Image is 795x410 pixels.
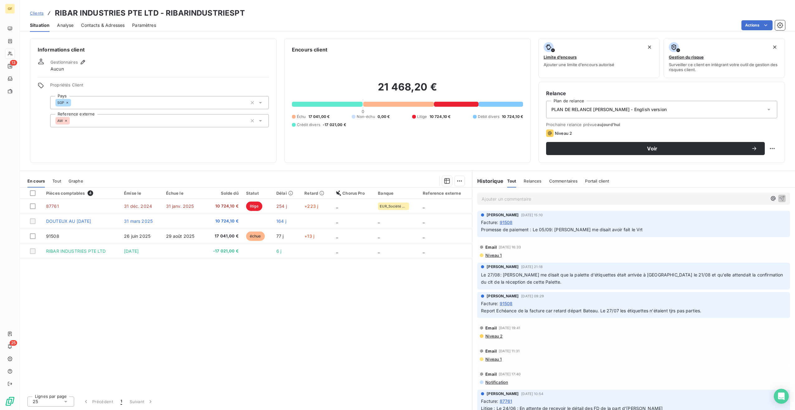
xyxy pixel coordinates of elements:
[81,22,125,28] span: Contacts & Adresses
[336,203,338,209] span: _
[166,233,195,239] span: 29 août 2025
[423,233,425,239] span: _
[124,203,152,209] span: 31 déc. 2024
[485,325,497,330] span: Email
[208,203,239,209] span: 10 724,10 €
[50,66,64,72] span: Aucun
[79,395,117,408] button: Précédent
[10,340,17,346] span: 25
[585,178,609,183] span: Portail client
[336,233,338,239] span: _
[30,10,44,16] a: Clients
[57,119,63,123] span: AW
[166,191,200,196] div: Échue le
[38,46,269,53] h6: Informations client
[124,191,158,196] div: Émise le
[774,389,789,404] div: Open Intercom Messenger
[208,191,239,196] div: Solde dû
[507,178,517,183] span: Tout
[669,62,780,72] span: Surveiller ce client en intégrant votre outil de gestion des risques client.
[57,22,74,28] span: Analyse
[481,308,701,313] span: Report Echéance de la facture car retard départ Bateau. Le 27/07 les étiquettes n'étaient tjrs pa...
[336,191,370,196] div: Chorus Pro
[485,245,497,250] span: Email
[33,398,38,405] span: 25
[30,11,44,16] span: Clients
[485,357,502,362] span: Niveau 1
[117,395,126,408] button: 1
[292,46,327,53] h6: Encours client
[46,203,59,209] span: 87761
[69,178,83,183] span: Graphe
[5,4,15,14] div: GF
[481,272,784,285] span: Le 27/08: [PERSON_NAME] me disait que la palette d'étiquettes était arrivée à [GEOGRAPHIC_DATA] l...
[276,191,297,196] div: Délai
[46,233,59,239] span: 91508
[544,55,577,60] span: Limite d’encours
[423,203,425,209] span: _
[276,218,286,224] span: 164 j
[502,114,523,120] span: 10 724,10 €
[499,326,520,330] span: [DATE] 19:41
[124,248,139,254] span: [DATE]
[500,300,513,307] span: 91508
[357,114,375,120] span: Non-échu
[362,109,364,114] span: 0
[276,248,281,254] span: 6 j
[126,395,157,408] button: Suivant
[481,300,498,307] span: Facture :
[538,38,660,78] button: Limite d’encoursAjouter une limite d’encours autorisé
[544,62,614,67] span: Ajouter une limite d’encours autorisé
[323,122,346,128] span: -17 021,00 €
[521,213,543,217] span: [DATE] 15:10
[546,122,777,127] span: Prochaine relance prévue
[481,227,643,232] span: Promesse de paiement : Le 05/09: [PERSON_NAME] me disait avoir fait le Vrt
[378,218,380,224] span: _
[500,219,513,226] span: 91508
[246,232,265,241] span: échue
[70,118,75,124] input: Ajouter une valeur
[297,114,306,120] span: Échu
[166,203,194,209] span: 31 janv. 2025
[276,203,287,209] span: 254 j
[304,233,314,239] span: +13 j
[52,178,61,183] span: Tout
[378,191,415,196] div: Banque
[46,190,117,196] div: Pièces comptables
[308,114,330,120] span: 17 041,00 €
[485,334,502,339] span: Niveau 2
[46,248,106,254] span: RIBAR INDUSTRIES PTE LTD
[10,60,17,66] span: 13
[276,233,284,239] span: 77 j
[546,142,765,155] button: Voir
[499,349,520,353] span: [DATE] 11:31
[30,22,50,28] span: Situation
[521,294,544,298] span: [DATE] 09:29
[549,178,578,183] span: Commentaires
[500,398,512,404] span: 87761
[423,191,468,196] div: Reference externe
[124,233,150,239] span: 26 juin 2025
[208,218,239,224] span: 10 724,10 €
[741,20,773,30] button: Actions
[88,190,93,196] span: 4
[423,248,425,254] span: _
[551,106,667,113] span: PLAN DE RELANCE [PERSON_NAME] - English version
[292,81,523,100] h2: 21 468,20 €
[478,114,500,120] span: Débit divers
[336,218,338,224] span: _
[485,253,502,258] span: Niveau 1
[499,372,521,376] span: [DATE] 17:40
[208,248,239,254] span: -17 021,00 €
[521,392,543,396] span: [DATE] 10:54
[521,265,543,269] span: [DATE] 21:18
[304,191,329,196] div: Retard
[430,114,451,120] span: 10 724,10 €
[57,101,64,105] span: SGP
[417,114,427,120] span: Litige
[46,218,91,224] span: DOUTEUX AU [DATE]
[50,60,78,65] span: Gestionnaires
[378,248,380,254] span: _
[487,293,519,299] span: [PERSON_NAME]
[472,177,503,185] h6: Historique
